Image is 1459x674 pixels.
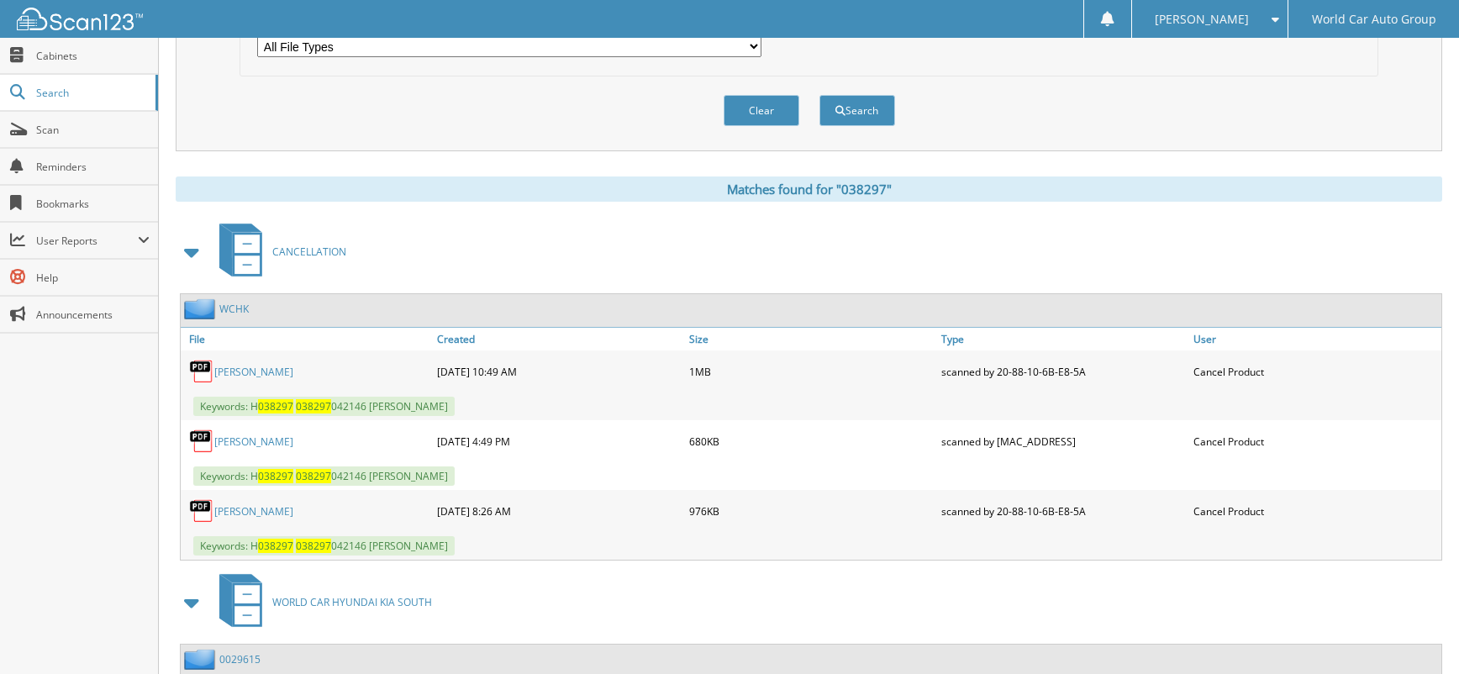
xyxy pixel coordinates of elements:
[258,399,293,413] span: 038297
[181,328,433,350] a: File
[17,8,143,30] img: scan123-logo-white.svg
[937,424,1189,458] div: scanned by [MAC_ADDRESS]
[258,469,293,483] span: 038297
[193,536,455,556] span: Keywords: H 042146 [PERSON_NAME]
[272,595,432,609] span: WORLD CAR HYUNDAI KIA SOUTH
[189,498,214,524] img: PDF.png
[1189,424,1441,458] div: Cancel Product
[272,245,346,259] span: CANCELLATION
[189,359,214,384] img: PDF.png
[819,95,895,126] button: Search
[1189,328,1441,350] a: User
[36,123,150,137] span: Scan
[685,328,937,350] a: Size
[214,365,293,379] a: [PERSON_NAME]
[1312,14,1436,24] span: World Car Auto Group
[36,234,138,248] span: User Reports
[685,424,937,458] div: 680KB
[258,539,293,553] span: 038297
[219,302,249,316] a: WCHK
[685,494,937,528] div: 976KB
[937,328,1189,350] a: Type
[1155,14,1249,24] span: [PERSON_NAME]
[36,160,150,174] span: Reminders
[937,355,1189,388] div: scanned by 20-88-10-6B-E8-5A
[1375,593,1459,674] iframe: Chat Widget
[184,649,219,670] img: folder2.png
[214,434,293,449] a: [PERSON_NAME]
[296,469,331,483] span: 038297
[433,328,685,350] a: Created
[36,197,150,211] span: Bookmarks
[36,271,150,285] span: Help
[937,494,1189,528] div: scanned by 20-88-10-6B-E8-5A
[433,424,685,458] div: [DATE] 4:49 PM
[193,397,455,416] span: Keywords: H 042146 [PERSON_NAME]
[724,95,799,126] button: Clear
[189,429,214,454] img: PDF.png
[1189,494,1441,528] div: Cancel Product
[36,86,147,100] span: Search
[219,652,261,666] a: 0029615
[36,308,150,322] span: Announcements
[209,219,346,285] a: CANCELLATION
[296,399,331,413] span: 038297
[1189,355,1441,388] div: Cancel Product
[209,569,432,635] a: WORLD CAR HYUNDAI KIA SOUTH
[193,466,455,486] span: Keywords: H 042146 [PERSON_NAME]
[36,49,150,63] span: Cabinets
[433,355,685,388] div: [DATE] 10:49 AM
[433,494,685,528] div: [DATE] 8:26 AM
[184,298,219,319] img: folder2.png
[296,539,331,553] span: 038297
[685,355,937,388] div: 1MB
[176,176,1442,202] div: Matches found for "038297"
[214,504,293,519] a: [PERSON_NAME]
